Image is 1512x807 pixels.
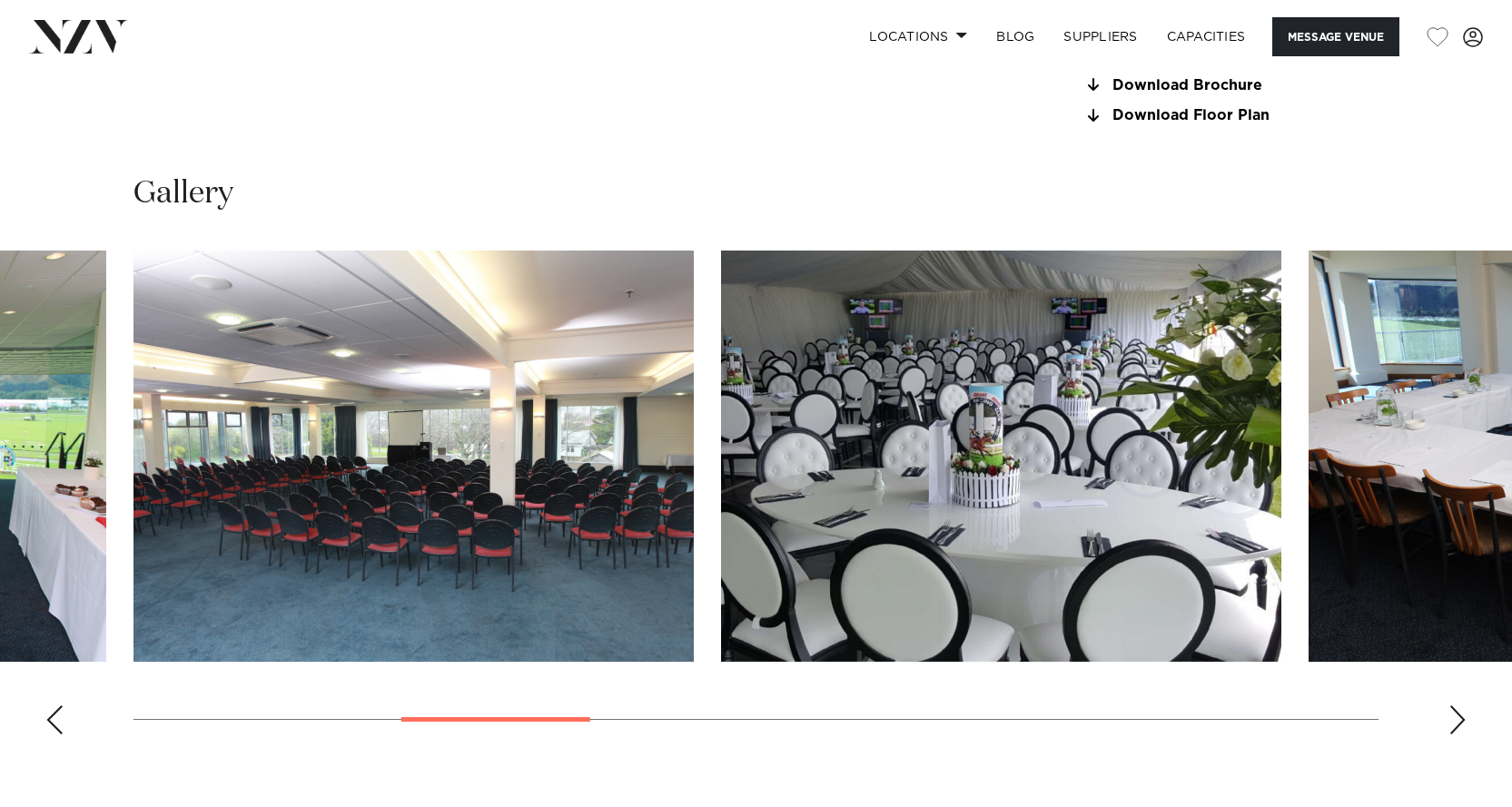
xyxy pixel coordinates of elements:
a: SUPPLIERS [1049,17,1151,56]
swiper-slide: 5 / 14 [721,251,1281,662]
a: Locations [855,17,982,56]
a: BLOG [982,17,1049,56]
swiper-slide: 4 / 14 [133,251,694,662]
button: Message Venue [1272,17,1399,56]
a: Download Brochure [1082,77,1379,93]
a: Capacities [1152,17,1260,56]
a: Download Floor Plan [1082,108,1379,124]
img: nzv-logo.png [29,20,128,53]
h2: Gallery [133,173,233,214]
